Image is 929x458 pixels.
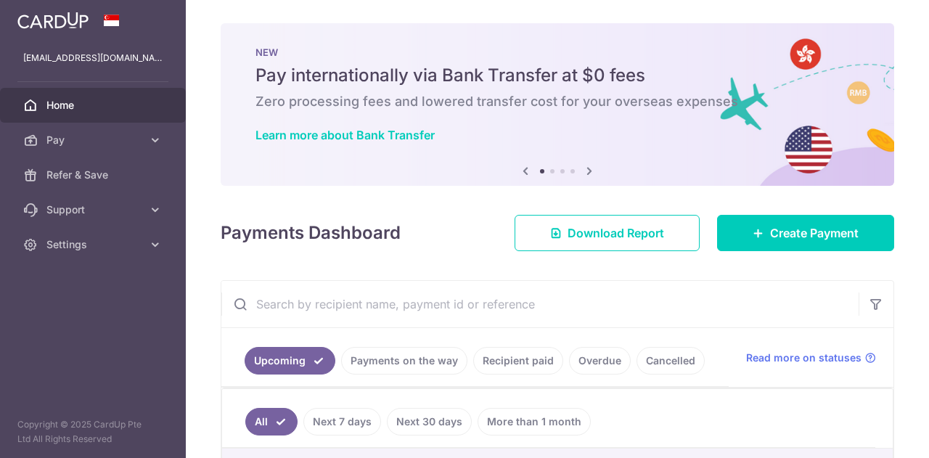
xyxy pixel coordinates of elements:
[387,408,472,435] a: Next 30 days
[770,224,859,242] span: Create Payment
[255,128,435,142] a: Learn more about Bank Transfer
[255,64,859,87] h5: Pay internationally via Bank Transfer at $0 fees
[341,347,467,375] a: Payments on the way
[637,347,705,375] a: Cancelled
[17,12,89,29] img: CardUp
[46,203,142,217] span: Support
[46,237,142,252] span: Settings
[303,408,381,435] a: Next 7 days
[46,168,142,182] span: Refer & Save
[473,347,563,375] a: Recipient paid
[515,215,700,251] a: Download Report
[23,51,163,65] p: [EMAIL_ADDRESS][DOMAIN_NAME]
[221,281,859,327] input: Search by recipient name, payment id or reference
[255,46,859,58] p: NEW
[46,133,142,147] span: Pay
[746,351,876,365] a: Read more on statuses
[255,93,859,110] h6: Zero processing fees and lowered transfer cost for your overseas expenses
[746,351,862,365] span: Read more on statuses
[717,215,894,251] a: Create Payment
[221,220,401,246] h4: Payments Dashboard
[478,408,591,435] a: More than 1 month
[568,224,664,242] span: Download Report
[221,23,894,186] img: Bank transfer banner
[245,408,298,435] a: All
[569,347,631,375] a: Overdue
[245,347,335,375] a: Upcoming
[46,98,142,113] span: Home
